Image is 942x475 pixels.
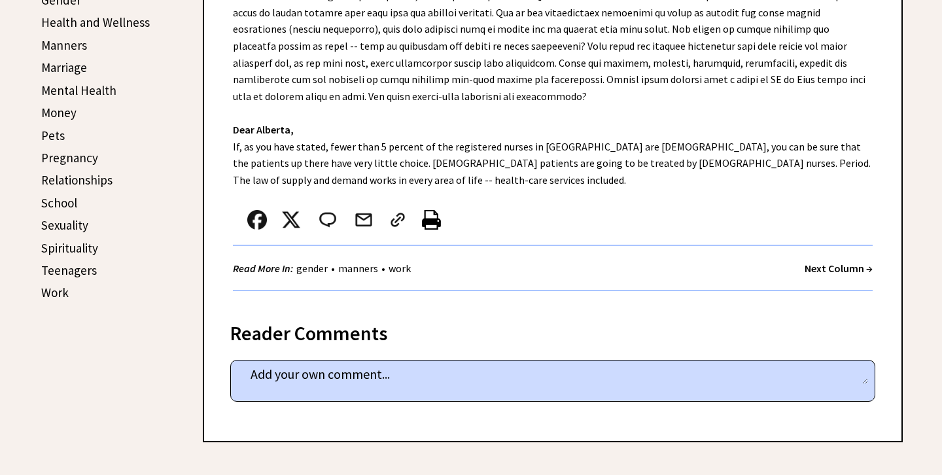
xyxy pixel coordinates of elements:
a: Teenagers [41,262,97,278]
a: work [385,262,414,275]
img: x_small.png [281,210,301,230]
a: Pregnancy [41,150,98,166]
img: message_round%202.png [317,210,339,230]
a: Money [41,105,77,120]
a: Pets [41,128,65,143]
img: link_02.png [388,210,408,230]
img: facebook.png [247,210,267,230]
a: Manners [41,37,87,53]
a: manners [335,262,381,275]
a: Spirituality [41,240,98,256]
a: gender [293,262,331,275]
img: printer%20icon.png [422,210,441,230]
a: Marriage [41,60,87,75]
div: • • [233,260,414,277]
a: Relationships [41,172,113,188]
strong: Dear Alberta, [233,123,294,136]
a: School [41,195,77,211]
img: mail.png [354,210,374,230]
a: Next Column → [805,262,873,275]
div: Reader Comments [230,319,875,340]
a: Mental Health [41,82,116,98]
a: Work [41,285,69,300]
a: Health and Wellness [41,14,150,30]
strong: Read More In: [233,262,293,275]
a: Sexuality [41,217,88,233]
